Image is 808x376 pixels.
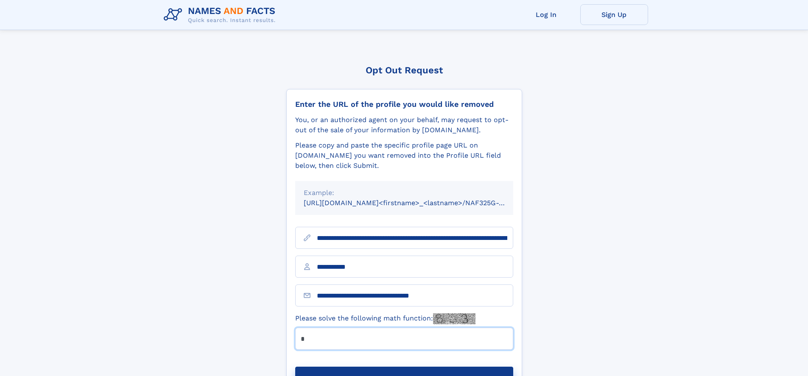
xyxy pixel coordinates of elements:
[295,115,513,135] div: You, or an authorized agent on your behalf, may request to opt-out of the sale of your informatio...
[304,199,529,207] small: [URL][DOMAIN_NAME]<firstname>_<lastname>/NAF325G-xxxxxxxx
[286,65,522,75] div: Opt Out Request
[160,3,282,26] img: Logo Names and Facts
[512,4,580,25] a: Log In
[295,100,513,109] div: Enter the URL of the profile you would like removed
[304,188,505,198] div: Example:
[580,4,648,25] a: Sign Up
[295,140,513,171] div: Please copy and paste the specific profile page URL on [DOMAIN_NAME] you want removed into the Pr...
[295,313,475,324] label: Please solve the following math function:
